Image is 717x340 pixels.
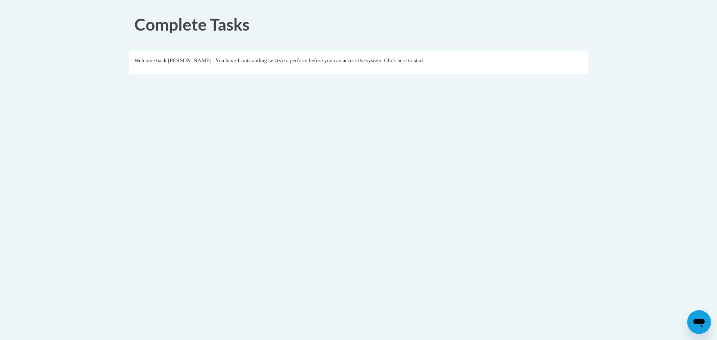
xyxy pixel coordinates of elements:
[687,310,711,334] iframe: Button to launch messaging window
[237,57,240,63] span: 1
[134,57,167,63] span: Welcome back
[241,57,396,63] span: outstanding task(s) to perform before you can access the system. Click
[213,57,236,63] span: . You have
[168,57,211,63] span: [PERSON_NAME]
[397,57,407,63] a: here
[408,57,425,63] span: to start.
[134,15,249,34] span: Complete Tasks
